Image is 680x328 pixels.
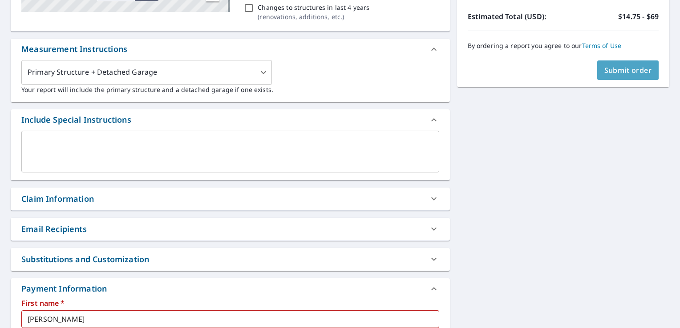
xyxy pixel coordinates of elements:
[11,248,450,271] div: Substitutions and Customization
[21,43,127,55] div: Measurement Instructions
[21,193,94,205] div: Claim Information
[468,11,563,22] p: Estimated Total (USD):
[21,300,439,307] label: First name
[11,109,450,131] div: Include Special Instructions
[582,41,622,50] a: Terms of Use
[258,3,369,12] p: Changes to structures in last 4 years
[604,65,652,75] span: Submit order
[468,42,659,50] p: By ordering a report you agree to our
[21,114,131,126] div: Include Special Instructions
[618,11,659,22] p: $14.75 - $69
[21,253,149,265] div: Substitutions and Customization
[11,218,450,240] div: Email Recipients
[597,60,659,80] button: Submit order
[11,39,450,60] div: Measurement Instructions
[21,85,439,94] p: Your report will include the primary structure and a detached garage if one exists.
[21,283,110,295] div: Payment Information
[11,188,450,210] div: Claim Information
[258,12,369,21] p: ( renovations, additions, etc. )
[11,278,450,300] div: Payment Information
[21,60,272,85] div: Primary Structure + Detached Garage
[21,223,87,235] div: Email Recipients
